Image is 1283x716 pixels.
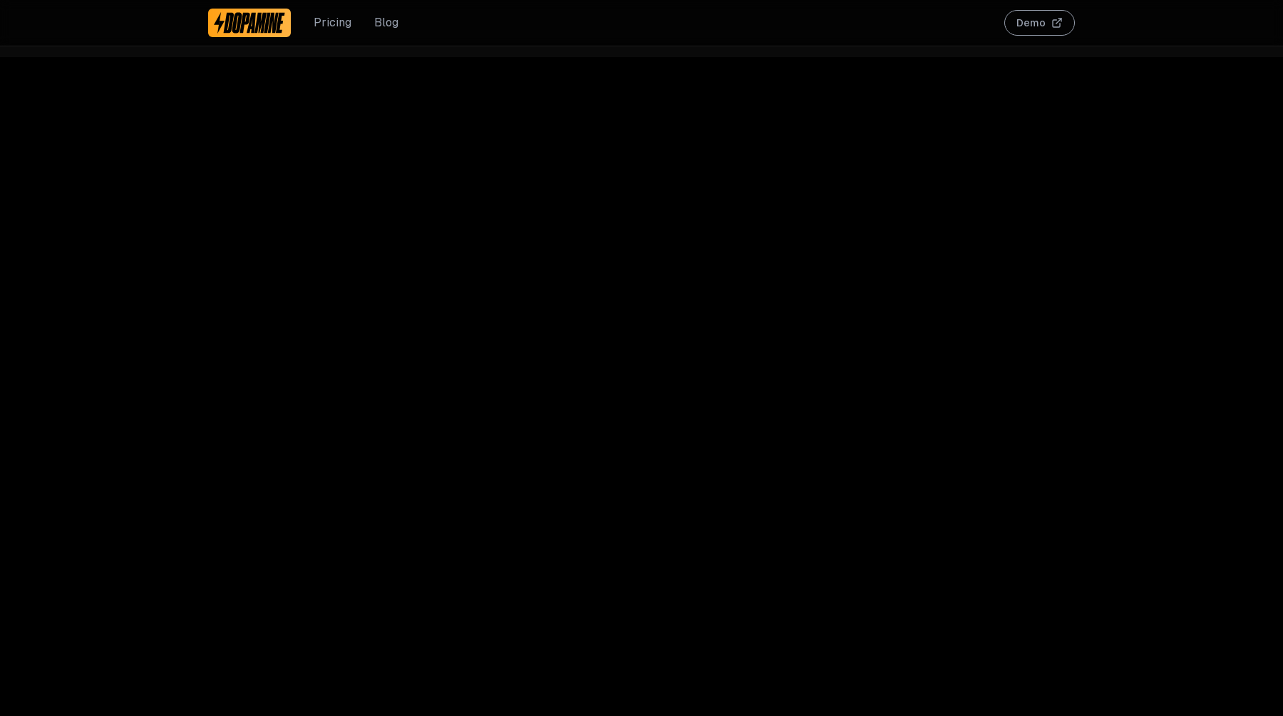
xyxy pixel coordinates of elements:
[314,14,351,31] a: Pricing
[374,14,398,31] a: Blog
[214,11,285,34] img: Dopamine
[1004,10,1075,36] button: Demo
[208,9,291,37] a: Dopamine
